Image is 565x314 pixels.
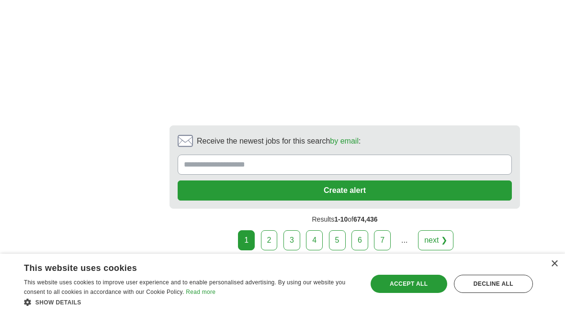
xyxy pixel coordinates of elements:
[334,215,348,223] span: 1-10
[197,135,361,147] span: Receive the newest jobs for this search :
[283,230,300,250] a: 3
[454,275,533,293] div: Decline all
[371,275,447,293] div: Accept all
[24,297,357,307] div: Show details
[551,260,558,268] div: Close
[374,230,391,250] a: 7
[35,299,81,306] span: Show details
[395,231,414,250] div: ...
[24,259,333,274] div: This website uses cookies
[24,279,345,295] span: This website uses cookies to improve user experience and to enable personalised advertising. By u...
[329,230,346,250] a: 5
[261,230,278,250] a: 2
[169,209,520,230] div: Results of
[238,230,255,250] div: 1
[178,180,512,201] button: Create alert
[351,230,368,250] a: 6
[330,137,359,145] a: by email
[418,230,453,250] a: next ❯
[306,230,323,250] a: 4
[186,289,215,295] a: Read more, opens a new window
[353,215,378,223] span: 674,436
